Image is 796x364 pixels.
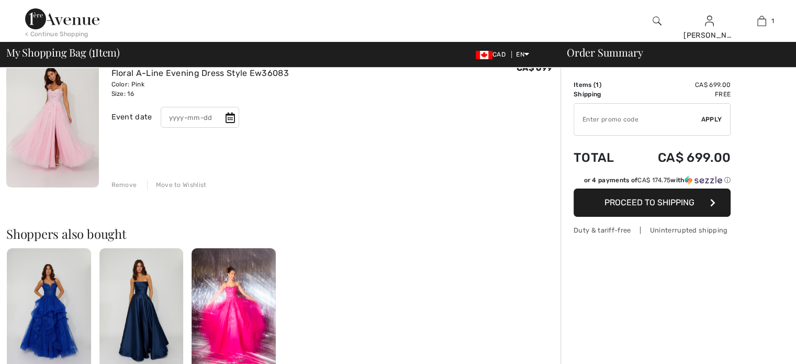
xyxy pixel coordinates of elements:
[6,47,120,58] span: My Shopping Bag ( Item)
[147,180,207,190] div: Move to Wishlist
[630,90,731,99] td: Free
[111,80,289,98] div: Color: Pink Size: 16
[25,8,99,29] img: 1ère Avenue
[574,80,630,90] td: Items ( )
[476,51,510,58] span: CAD
[111,68,289,78] a: Floral A-Line Evening Dress Style Ew36083
[574,90,630,99] td: Shipping
[574,140,630,175] td: Total
[683,30,735,41] div: [PERSON_NAME]
[574,104,701,135] input: Promo code
[111,180,137,190] div: Remove
[685,175,722,185] img: Sezzle
[517,63,552,73] span: CA$ 699
[604,197,694,207] span: Proceed to Shipping
[554,47,790,58] div: Order Summary
[596,81,599,89] span: 1
[24,7,45,17] span: Help
[736,15,787,27] a: 1
[574,189,731,217] button: Proceed to Shipping
[6,227,560,240] h2: Shoppers also bought
[92,45,95,58] span: 1
[25,29,88,39] div: < Continue Shopping
[701,115,722,124] span: Apply
[705,16,714,26] a: Sign In
[574,225,731,235] div: Duty & tariff-free | Uninterrupted shipping
[516,51,529,58] span: EN
[584,175,731,185] div: or 4 payments of with
[705,15,714,27] img: My Info
[476,51,492,59] img: Canadian Dollar
[6,49,99,187] img: Floral A-Line Evening Dress Style Ew36083
[653,15,662,27] img: search the website
[771,16,774,26] span: 1
[574,175,731,189] div: or 4 payments ofCA$ 174.75withSezzle Click to learn more about Sezzle
[757,15,766,27] img: My Bag
[161,107,239,128] input: yyyy-mm-dd
[630,80,731,90] td: CA$ 699.00
[630,140,731,175] td: CA$ 699.00
[111,112,152,123] div: Event date
[637,177,670,184] span: CA$ 174.75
